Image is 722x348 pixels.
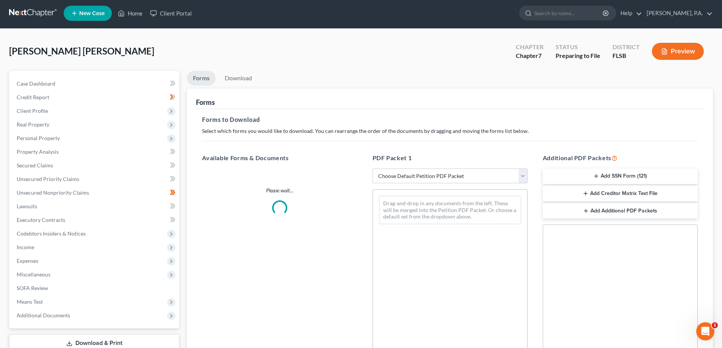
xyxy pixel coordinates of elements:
button: Add Creditor Matrix Text File [543,186,698,201]
a: Home [114,6,146,20]
div: Preparing to File [556,51,600,60]
h5: PDF Packet 1 [373,153,528,162]
span: Codebtors Insiders & Notices [17,230,86,237]
button: Add Additional PDF Packets [543,203,698,219]
div: Status [556,43,600,51]
a: SOFA Review [11,281,179,295]
a: Unsecured Priority Claims [11,172,179,186]
h5: Forms to Download [202,115,698,124]
a: Secured Claims [11,159,179,172]
h5: Additional PDF Packets [543,153,698,162]
span: Expenses [17,257,38,264]
input: Search by name... [534,6,604,20]
span: Additional Documents [17,312,70,318]
a: Credit Report [11,91,179,104]
div: Forms [196,98,215,107]
a: Forms [187,71,216,86]
p: Select which forms you would like to download. You can rearrange the order of the documents by dr... [202,127,698,135]
a: Unsecured Nonpriority Claims [11,186,179,200]
span: Executory Contracts [17,217,65,223]
a: Executory Contracts [11,213,179,227]
span: Client Profile [17,108,48,114]
span: Unsecured Nonpriority Claims [17,189,89,196]
a: Lawsuits [11,200,179,213]
span: SOFA Review [17,285,48,291]
span: Lawsuits [17,203,37,209]
span: Personal Property [17,135,60,141]
span: Miscellaneous [17,271,50,278]
span: Credit Report [17,94,49,100]
span: New Case [79,11,105,16]
div: FLSB [612,51,640,60]
button: Add SSN Form (121) [543,169,698,184]
div: Drag-and-drop in any documents from the left. These will be merged into the Petition PDF Packet. ... [379,196,521,224]
a: Property Analysis [11,145,179,159]
a: Case Dashboard [11,77,179,91]
span: Real Property [17,121,49,128]
button: Preview [652,43,704,60]
span: Property Analysis [17,148,59,155]
span: Unsecured Priority Claims [17,176,79,182]
a: [PERSON_NAME], P.A. [643,6,713,20]
span: Case Dashboard [17,80,55,87]
span: Means Test [17,298,43,305]
a: Download [219,71,258,86]
span: Income [17,244,34,250]
a: Client Portal [146,6,196,20]
h5: Available Forms & Documents [202,153,357,162]
div: District [612,43,640,51]
span: 1 [712,322,718,328]
div: Chapter [516,43,543,51]
span: 7 [538,52,542,59]
p: Please wait... [196,187,363,194]
span: Secured Claims [17,162,53,169]
div: Chapter [516,51,543,60]
span: [PERSON_NAME] [PERSON_NAME] [9,45,154,56]
a: Help [617,6,642,20]
iframe: Intercom live chat [696,322,714,340]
